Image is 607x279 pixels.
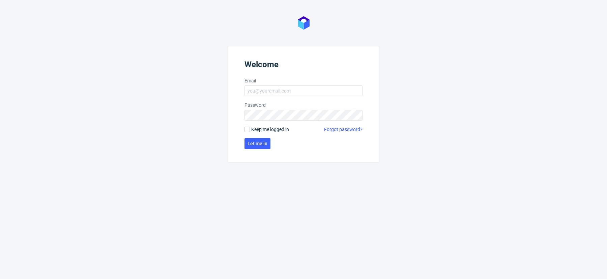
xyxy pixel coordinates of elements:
[244,77,363,84] label: Email
[251,126,289,133] span: Keep me logged in
[244,102,363,108] label: Password
[324,126,363,133] a: Forgot password?
[244,138,270,149] button: Let me in
[244,85,363,96] input: you@youremail.com
[248,141,267,146] span: Let me in
[244,60,363,72] header: Welcome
